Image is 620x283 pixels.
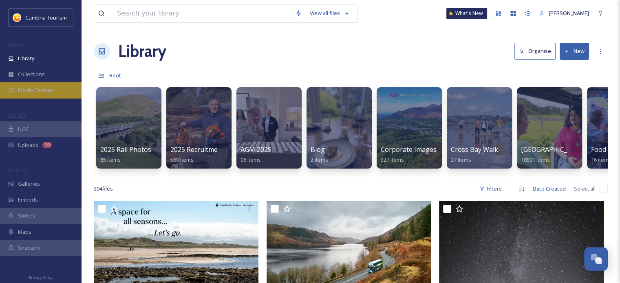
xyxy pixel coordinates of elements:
div: Date Created [529,181,570,197]
span: COLLECT [8,113,26,119]
span: 16 items [591,156,611,163]
a: 2025 Rail Photos85 items [100,146,151,163]
img: images.jpg [13,13,21,22]
span: Embeds [18,196,38,204]
a: Privacy Policy [29,272,53,282]
div: 10 [42,142,52,148]
button: Organise [514,43,556,59]
span: 18591 items [521,156,550,163]
span: Cross Bay Walk 2024 [451,145,514,154]
a: AGM 202596 items [240,146,271,163]
span: 2025 Recruitment - [PERSON_NAME] [170,145,282,154]
span: 96 items [240,156,261,163]
span: 294 file s [94,185,113,193]
span: Blog [311,145,325,154]
span: Select all [574,185,596,193]
span: AGM 2025 [240,145,271,154]
span: Root [109,72,121,79]
a: Root [109,70,121,80]
span: 2025 Rail Photos [100,145,151,154]
span: 327 items [381,156,404,163]
a: Library [118,39,166,64]
span: Media Centres [18,86,54,94]
button: Open Chat [584,247,608,271]
div: Filters [475,181,506,197]
span: 85 items [100,156,121,163]
span: WIDGETS [8,167,27,173]
a: What's New [446,8,487,19]
a: 2025 Recruitment - [PERSON_NAME]560 items [170,146,282,163]
span: Stories [18,212,35,219]
span: MEDIA [8,42,22,48]
span: Cumbria Tourism [25,14,67,21]
span: [GEOGRAPHIC_DATA] [521,145,587,154]
span: 560 items [170,156,194,163]
span: Library [18,55,34,62]
span: Galleries [18,180,40,188]
span: [PERSON_NAME] [549,9,589,17]
a: [GEOGRAPHIC_DATA]18591 items [521,146,587,163]
a: View all files [306,5,353,21]
a: Blog2 items [311,146,328,163]
span: Collections [18,70,45,78]
span: Maps [18,228,31,236]
span: SnapLink [18,244,40,252]
button: New [560,43,589,59]
span: Corporate Images [381,145,437,154]
a: Cross Bay Walk 202427 items [451,146,514,163]
span: 2 items [311,156,328,163]
span: Privacy Policy [29,275,53,280]
a: [PERSON_NAME] [535,5,593,21]
span: Uploads [18,141,38,149]
input: Search your library [113,4,291,22]
span: UGC [18,125,29,133]
a: Corporate Images327 items [381,146,437,163]
a: Organise [514,43,560,59]
span: 27 items [451,156,471,163]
